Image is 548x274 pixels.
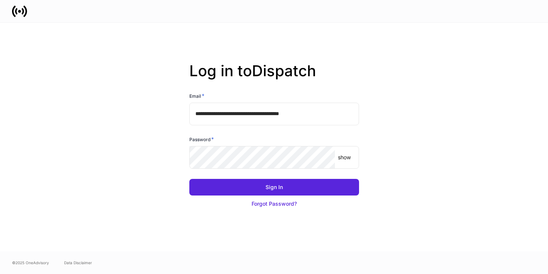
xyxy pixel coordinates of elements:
div: Sign In [266,183,283,191]
button: Forgot Password? [189,195,359,212]
button: Sign In [189,179,359,195]
a: Data Disclaimer [64,260,92,266]
h6: Password [189,135,214,143]
span: © 2025 OneAdvisory [12,260,49,266]
p: show [338,154,351,161]
h6: Email [189,92,204,100]
h2: Log in to Dispatch [189,62,359,92]
div: Forgot Password? [252,200,297,208]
